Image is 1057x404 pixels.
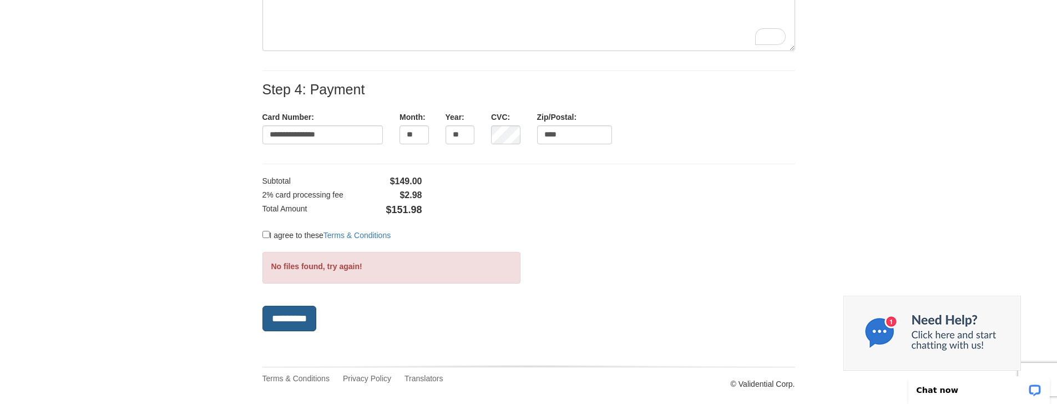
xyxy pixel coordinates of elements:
[262,112,314,123] label: Card Number:
[323,231,391,240] a: Terms & Conditions
[262,189,343,200] label: 2% card processing fee
[343,374,391,383] a: Privacy Policy
[254,218,529,331] div: I agree to these
[901,369,1057,404] iframe: LiveChat chat widget
[386,203,422,218] span: $151.98
[491,112,510,123] label: CVC:
[262,175,291,186] label: Subtotal
[262,374,330,383] a: Terms & Conditions
[271,261,362,272] label: No files found, try again!
[390,175,422,189] span: $149.00
[262,82,365,98] label: Step 4: Payment
[404,374,443,383] a: Translators
[446,112,464,123] label: Year:
[537,112,577,123] label: Zip/Postal:
[262,203,307,215] label: Total Amount
[399,112,426,123] label: Month:
[399,189,422,203] span: $2.98
[529,378,795,390] div: © Validential Corp.
[843,296,1021,371] img: Chat now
